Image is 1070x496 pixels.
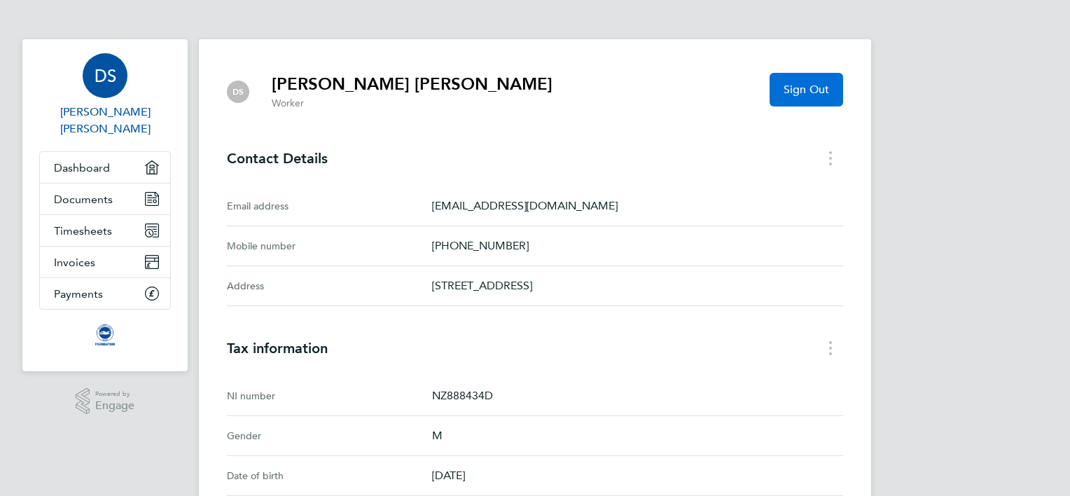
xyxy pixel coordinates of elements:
div: NI number [227,387,432,404]
a: Documents [40,184,170,214]
a: Powered byEngage [76,388,135,415]
h3: Tax information [227,340,843,357]
a: Dashboard [40,152,170,183]
button: Sign Out [770,73,843,106]
a: Invoices [40,247,170,277]
p: M [432,427,843,444]
span: Invoices [54,256,95,269]
button: Contact Details menu [818,147,843,169]
a: DS[PERSON_NAME] [PERSON_NAME] [39,53,171,137]
p: [DATE] [432,467,843,484]
button: Tax information menu [818,337,843,359]
p: [PHONE_NUMBER] [432,237,843,254]
a: Payments [40,278,170,309]
span: Engage [95,400,134,412]
span: Sign Out [784,83,829,97]
div: Date of birth [227,467,432,484]
a: Timesheets [40,215,170,246]
img: albioninthecommunity-logo-retina.png [94,324,116,346]
span: DS [232,87,244,97]
div: Gender [227,427,432,444]
a: Go to home page [39,324,171,346]
span: DS [95,67,116,85]
h3: Contact Details [227,150,843,167]
p: [EMAIL_ADDRESS][DOMAIN_NAME] [432,198,843,214]
nav: Main navigation [22,39,188,371]
div: Duncan James Spalding [227,81,249,103]
span: Documents [54,193,113,206]
span: Dashboard [54,161,110,174]
div: Address [227,277,432,294]
p: [STREET_ADDRESS] [432,277,843,294]
span: Payments [54,287,103,301]
div: Email address [227,198,432,214]
span: Powered by [95,388,134,400]
span: Duncan James Spalding [39,104,171,137]
p: NZ888434D [432,387,843,404]
span: Timesheets [54,224,112,237]
div: Mobile number [227,237,432,254]
p: Worker [272,97,553,111]
h2: [PERSON_NAME] [PERSON_NAME] [272,73,553,95]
